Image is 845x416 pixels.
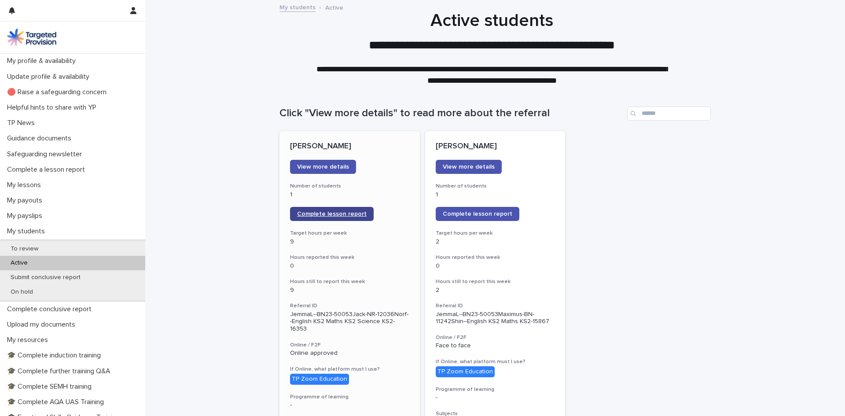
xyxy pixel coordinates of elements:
[325,2,343,12] p: Active
[436,278,555,285] h3: Hours still to report this week
[290,262,409,270] p: 0
[436,183,555,190] h3: Number of students
[4,196,49,205] p: My payouts
[290,191,409,199] p: 1
[290,342,409,349] h3: Online / F2F
[290,311,409,333] p: JemmaL--BN23-50053Jack-NR-12036Norf--English KS2 Maths KS2 Science KS2-16353
[279,107,624,120] h1: Click "View more details" to read more about the referral
[290,401,409,409] p: -
[276,10,708,31] h1: Active students
[4,288,40,296] p: On hold
[4,150,89,158] p: Safeguarding newsletter
[4,134,78,143] p: Guidance documents
[4,119,42,127] p: TP News
[290,183,409,190] h3: Number of students
[4,274,88,281] p: Submit conclusive report
[4,351,108,360] p: 🎓 Complete induction training
[290,278,409,285] h3: Hours still to report this week
[290,374,349,385] div: TP Zoom Education
[4,181,48,189] p: My lessons
[4,336,55,344] p: My resources
[290,160,356,174] a: View more details
[290,287,409,294] p: 9
[436,287,555,294] p: 2
[4,166,92,174] p: Complete a lesson report
[443,211,512,217] span: Complete lesson report
[297,164,349,170] span: View more details
[290,230,409,237] h3: Target hours per week
[4,57,83,65] p: My profile & availability
[436,342,555,350] p: Face to face
[4,259,35,267] p: Active
[436,386,555,393] h3: Programme of learning
[4,227,52,236] p: My students
[436,142,555,151] p: [PERSON_NAME]
[290,238,409,246] p: 9
[436,311,555,326] p: JemmaL--BN23-50053Maximus-BN-11242Shin--English KS2 Maths KS2-15867
[436,262,555,270] p: 0
[297,211,367,217] span: Complete lesson report
[4,398,111,406] p: 🎓 Complete AQA UAS Training
[290,207,374,221] a: Complete lesson report
[7,29,56,46] img: M5nRWzHhSzIhMunXDL62
[4,88,114,96] p: 🔴 Raise a safeguarding concern
[436,238,555,246] p: 2
[279,2,316,12] a: My students
[4,212,49,220] p: My payslips
[436,230,555,237] h3: Target hours per week
[436,358,555,365] h3: If Online, what platform must I use?
[290,394,409,401] h3: Programme of learning
[290,350,409,357] p: Online approved
[436,207,519,221] a: Complete lesson report
[4,73,96,81] p: Update profile & availability
[290,366,409,373] h3: If Online, what platform must I use?
[436,254,555,261] h3: Hours reported this week
[4,383,99,391] p: 🎓 Complete SEMH training
[290,302,409,309] h3: Referral ID
[436,366,495,377] div: TP Zoom Education
[290,254,409,261] h3: Hours reported this week
[436,302,555,309] h3: Referral ID
[436,334,555,341] h3: Online / F2F
[4,367,118,376] p: 🎓 Complete further training Q&A
[436,394,555,401] p: -
[4,305,99,313] p: Complete conclusive report
[436,191,555,199] p: 1
[443,164,495,170] span: View more details
[4,320,82,329] p: Upload my documents
[627,107,711,121] input: Search
[290,142,409,151] p: [PERSON_NAME]
[4,245,45,253] p: To review
[4,103,103,112] p: Helpful hints to share with YP
[436,160,502,174] a: View more details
